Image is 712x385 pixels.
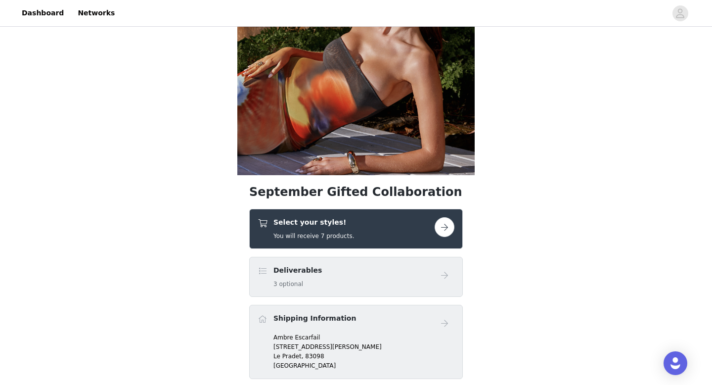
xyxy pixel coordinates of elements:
[249,305,463,380] div: Shipping Information
[249,257,463,297] div: Deliverables
[72,2,121,24] a: Networks
[273,217,354,228] h4: Select your styles!
[273,353,304,360] span: Le Pradet,
[273,280,322,289] h5: 3 optional
[664,351,687,375] div: Open Intercom Messenger
[273,232,354,241] h5: You will receive 7 products.
[273,361,454,370] p: [GEOGRAPHIC_DATA]
[305,353,324,360] span: 83098
[273,265,322,276] h4: Deliverables
[273,342,454,351] p: [STREET_ADDRESS][PERSON_NAME]
[249,209,463,249] div: Select your styles!
[273,333,454,342] p: Ambre Escarfail
[675,5,685,21] div: avatar
[249,183,463,201] h1: September Gifted Collaboration
[273,313,356,324] h4: Shipping Information
[16,2,70,24] a: Dashboard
